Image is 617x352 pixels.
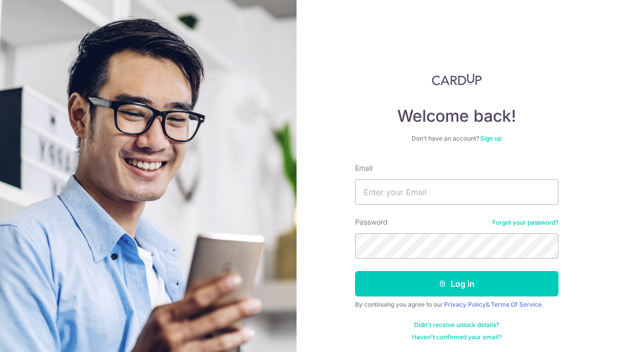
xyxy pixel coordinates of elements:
label: Password [355,217,388,227]
label: Email [355,163,372,173]
a: Sign up [480,134,502,142]
a: Forgot your password? [492,219,559,227]
div: Don’t have an account? [355,134,559,143]
button: Log in [355,271,559,296]
div: By continuing you agree to our & [355,301,559,309]
img: CardUp Logo [432,73,482,86]
a: Privacy Policy [444,301,486,308]
a: Terms Of Service [491,301,542,308]
h4: Welcome back! [355,106,559,126]
input: Enter your Email [355,179,559,205]
a: Haven't confirmed your email? [412,333,502,341]
a: Didn't receive unlock details? [414,321,499,329]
